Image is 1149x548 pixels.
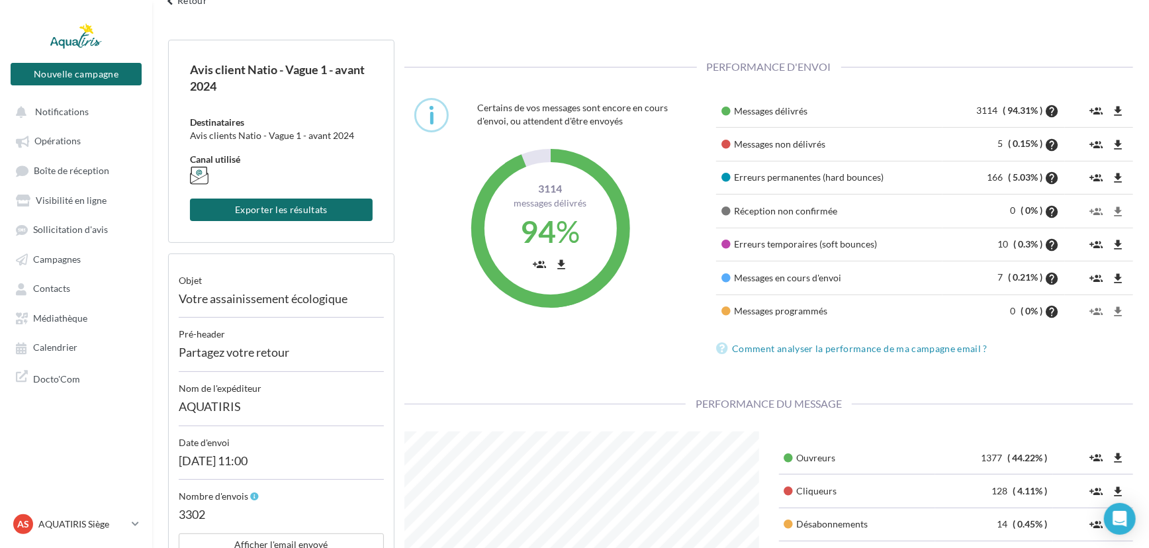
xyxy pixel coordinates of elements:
a: Docto'Com [8,365,144,390]
span: Boîte de réception [34,165,109,176]
i: help [1045,138,1060,152]
div: Nom de l'expéditeur [179,372,384,395]
button: group_add [1086,514,1106,535]
button: group_add [1086,234,1106,255]
div: 3302 [179,503,384,533]
button: file_download [1108,133,1128,155]
i: file_download [1111,238,1125,251]
i: help [1045,105,1060,118]
button: Nouvelle campagne [11,63,142,85]
i: file_download [1111,205,1125,218]
a: Campagnes [8,247,144,271]
button: file_download [1108,200,1128,222]
span: Campagnes [33,253,81,265]
span: Performance du message [686,397,852,410]
i: group_add [1089,171,1103,185]
button: group_add [1086,200,1106,222]
span: 14 [997,518,1011,529]
div: Avis clients Natio - Vague 1 - avant 2024 [190,129,373,142]
button: file_download [1108,267,1128,289]
td: Ouvreurs [779,441,935,475]
i: file_download [1111,105,1125,118]
a: Calendrier [8,335,144,359]
button: group_add [1086,100,1106,122]
td: Réception non confirmée [716,195,942,228]
i: file_download [1111,485,1125,498]
td: Messages programmés [716,295,942,328]
i: group_add [1089,138,1103,152]
span: Performance d'envoi [697,60,841,73]
span: ( 44.22% ) [1008,452,1048,463]
span: ( 5.03% ) [1009,171,1043,183]
span: ( 0.3% ) [1014,238,1043,250]
span: Docto'Com [33,370,80,385]
i: file_download [1111,138,1125,152]
span: Médiathèque [33,312,87,324]
i: group_add [533,258,546,271]
button: group_add [1086,300,1106,322]
span: 7 [998,271,1007,283]
div: % [494,210,607,253]
span: ( 0.21% ) [1009,271,1043,283]
i: group_add [1089,272,1103,285]
a: Comment analyser la performance de ma campagne email ? [716,341,993,357]
button: file_download [1108,167,1128,189]
span: Calendrier [33,342,77,353]
span: 94 [521,213,557,250]
i: help [1045,171,1060,185]
i: help [1045,205,1060,218]
span: ( 4.11% ) [1013,485,1048,496]
td: Messages en cours d'envoi [716,261,942,295]
a: Médiathèque [8,306,144,330]
span: Opérations [34,136,81,147]
span: 3114 [977,105,1001,116]
td: Erreurs temporaires (soft bounces) [716,228,942,261]
i: file_download [1111,171,1125,185]
span: Sollicitation d'avis [33,224,108,236]
button: group_add [1086,447,1106,469]
div: Certains de vos messages sont encore en cours d'envoi, ou attendent d'être envoyés [477,98,696,131]
span: Canal utilisé [190,154,240,165]
button: file_download [1108,447,1128,469]
div: objet [179,264,384,287]
span: 0 [1011,305,1019,316]
span: 166 [988,171,1007,183]
span: Nombre d'envois [179,490,248,502]
span: ( 0% ) [1021,305,1043,316]
i: group_add [1089,205,1103,218]
i: help [1045,272,1060,285]
div: [DATE] 11:00 [179,449,384,480]
span: Destinataires [190,116,244,128]
a: Sollicitation d'avis [8,217,144,241]
button: group_add [1086,133,1106,155]
span: Notifications [35,106,89,117]
button: group_add [529,253,549,275]
i: group_add [1089,451,1103,465]
span: 0 [1011,205,1019,216]
div: Date d'envoi [179,426,384,449]
a: Opérations [8,128,144,152]
a: Visibilité en ligne [8,188,144,212]
i: group_add [1089,305,1103,318]
div: Pré-header [179,318,384,341]
td: Messages non délivrés [716,128,942,161]
span: ( 0.15% ) [1009,138,1043,149]
td: Messages délivrés [716,95,942,128]
div: Partagez votre retour [179,341,384,372]
div: Votre assainissement écologique [179,287,384,318]
button: group_add [1086,167,1106,189]
td: Cliqueurs [779,475,935,508]
p: AQUATIRIS Siège [38,518,126,531]
span: 10 [998,238,1012,250]
i: file_download [1111,451,1125,465]
span: ( 0% ) [1021,205,1043,216]
a: AS AQUATIRIS Siège [11,512,142,537]
button: file_download [1108,480,1128,502]
button: file_download [1108,300,1128,322]
button: file_download [551,253,571,275]
i: group_add [1089,485,1103,498]
i: file_download [555,258,568,271]
button: file_download [1108,100,1128,122]
span: AS [17,518,29,531]
span: ( 0.45% ) [1013,518,1048,529]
